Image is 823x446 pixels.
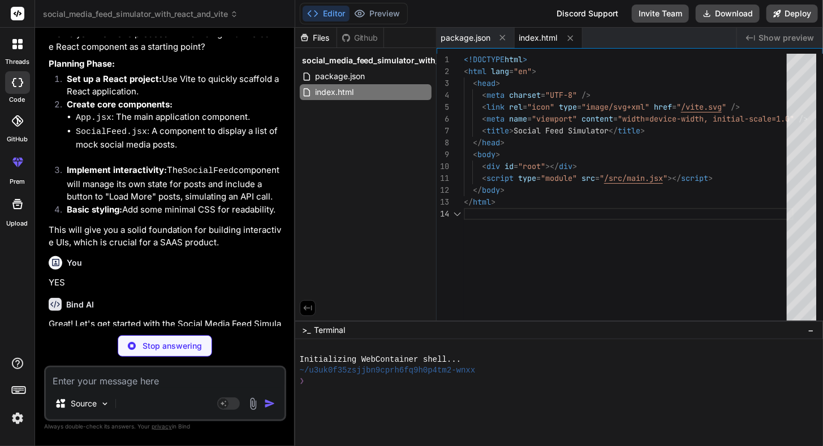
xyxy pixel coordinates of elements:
[486,90,505,100] span: meta
[495,78,500,88] span: >
[518,161,545,171] span: "root"
[486,173,514,183] span: script
[473,185,482,195] span: </
[509,114,527,124] span: name
[640,125,645,136] span: >
[477,149,495,159] span: body
[264,398,275,409] img: icon
[482,185,500,195] span: body
[667,173,681,183] span: ></
[437,196,449,208] div: 13
[519,32,558,44] span: index.html
[759,32,814,44] span: Show preview
[295,32,337,44] div: Files
[482,102,486,112] span: <
[477,78,495,88] span: head
[437,125,449,137] div: 7
[541,173,577,183] span: "module"
[67,257,82,269] h6: You
[618,114,794,124] span: "width=device-width, initial-scale=1.0"
[731,102,740,112] span: />
[577,102,581,112] span: =
[300,376,305,387] span: ❯
[152,423,172,430] span: privacy
[49,58,115,69] strong: Planning Phase:
[559,102,577,112] span: type
[482,90,486,100] span: <
[67,164,167,175] strong: Implement interactivity:
[505,54,523,64] span: html
[8,409,27,428] img: settings
[7,135,28,144] label: GitHub
[314,70,366,83] span: package.json
[545,90,577,100] span: "UTF-8"
[437,137,449,149] div: 8
[708,173,713,183] span: >
[486,161,500,171] span: div
[468,66,486,76] span: html
[473,137,482,148] span: </
[76,125,284,151] li: : A component to display a list of mock social media posts.
[437,77,449,89] div: 3
[437,54,449,66] div: 1
[437,149,449,161] div: 9
[491,66,509,76] span: lang
[464,66,468,76] span: <
[545,161,559,171] span: ></
[482,161,486,171] span: <
[302,324,311,336] span: >_
[482,137,500,148] span: head
[437,66,449,77] div: 2
[76,111,284,125] li: : The main application component.
[505,161,514,171] span: id
[58,203,284,219] li: Add some minimal CSS for readability.
[491,197,495,207] span: >
[572,161,577,171] span: >
[10,177,25,187] label: prem
[66,299,94,310] h6: Bind AI
[654,102,672,112] span: href
[514,161,518,171] span: =
[532,114,577,124] span: "viewport"
[473,197,491,207] span: html
[559,161,572,171] span: div
[500,137,505,148] span: >
[581,102,649,112] span: "image/svg+xml"
[5,57,29,67] label: threads
[49,276,284,289] p: YES
[696,5,760,23] button: Download
[509,102,523,112] span: rel
[437,208,449,220] div: 14
[247,397,260,410] img: attachment
[672,102,677,112] span: =
[464,197,473,207] span: </
[300,365,476,376] span: ~/u3uk0f35zsjjbn9cprh6fq9h0p4tm2-wnxx
[613,114,618,124] span: =
[44,421,286,432] p: Always double-check its answers. Your in Bind
[600,173,604,183] span: "
[632,5,689,23] button: Invite Team
[58,73,284,98] li: Use Vite to quickly scaffold a React application.
[550,5,625,23] div: Discord Support
[663,173,667,183] span: "
[514,125,609,136] span: Social Feed Simulator
[527,102,554,112] span: "icon"
[495,149,500,159] span: >
[581,114,613,124] span: content
[486,102,505,112] span: link
[302,55,496,66] span: social_media_feed_simulator_with_react_and_vite
[67,99,173,110] strong: Create core components:
[482,125,486,136] span: <
[314,324,345,336] span: Terminal
[337,32,384,44] div: Github
[523,102,527,112] span: =
[76,127,147,137] code: SocialFeed.jsx
[437,184,449,196] div: 12
[43,8,238,20] span: social_media_feed_simulator_with_react_and_vite
[303,6,350,21] button: Editor
[722,102,726,112] span: "
[49,28,284,53] p: Would you like me to proceed with building this interactive React component as a starting point?
[473,78,477,88] span: <
[473,149,477,159] span: <
[523,54,527,64] span: >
